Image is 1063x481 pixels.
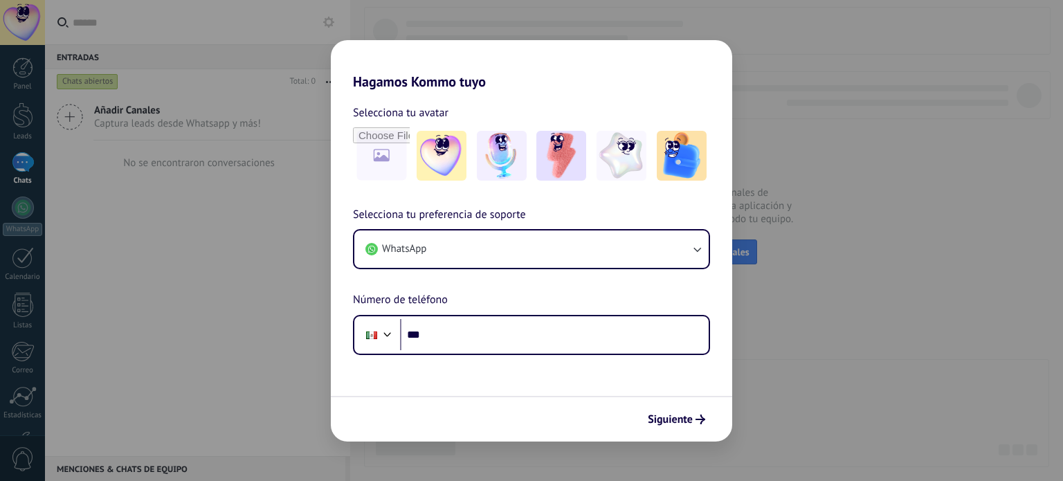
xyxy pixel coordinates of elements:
[382,242,426,256] span: WhatsApp
[353,104,448,122] span: Selecciona tu avatar
[642,408,711,431] button: Siguiente
[597,131,646,181] img: -4.jpeg
[536,131,586,181] img: -3.jpeg
[477,131,527,181] img: -2.jpeg
[358,320,385,350] div: Mexico: + 52
[354,230,709,268] button: WhatsApp
[648,415,693,424] span: Siguiente
[331,40,732,90] h2: Hagamos Kommo tuyo
[353,206,526,224] span: Selecciona tu preferencia de soporte
[353,291,448,309] span: Número de teléfono
[417,131,466,181] img: -1.jpeg
[657,131,707,181] img: -5.jpeg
